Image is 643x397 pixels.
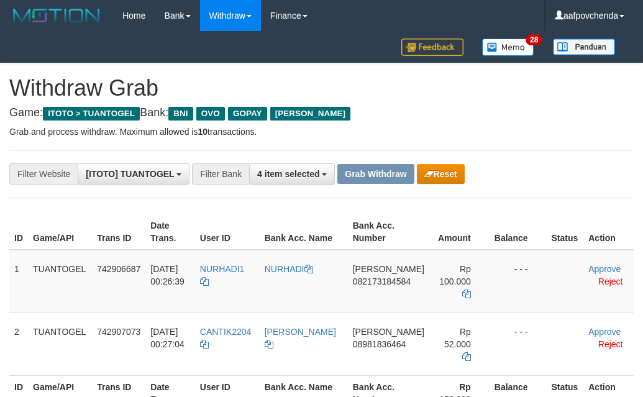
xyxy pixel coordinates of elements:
[439,264,471,286] span: Rp 100.000
[353,327,424,337] span: [PERSON_NAME]
[353,264,424,274] span: [PERSON_NAME]
[429,214,490,250] th: Amount
[417,164,465,184] button: Reset
[482,39,534,56] img: Button%20Memo.svg
[9,250,28,313] td: 1
[192,163,249,185] div: Filter Bank
[9,163,78,185] div: Filter Website
[9,107,634,119] h4: Game: Bank:
[353,339,406,349] span: Copy 08981836464 to clipboard
[547,214,584,250] th: Status
[9,6,104,25] img: MOTION_logo.png
[257,169,319,179] span: 4 item selected
[260,214,348,250] th: Bank Acc. Name
[28,250,92,313] td: TUANTOGEL
[9,125,634,138] p: Grab and process withdraw. Maximum allowed is transactions.
[249,163,335,185] button: 4 item selected
[490,250,547,313] td: - - -
[150,327,185,349] span: [DATE] 00:27:04
[28,313,92,375] td: TUANTOGEL
[9,214,28,250] th: ID
[43,107,140,121] span: ITOTO > TUANTOGEL
[462,352,471,362] a: Copy 52000 to clipboard
[200,264,245,274] span: NURHADI1
[78,163,189,185] button: [ITOTO] TUANTOGEL
[265,327,336,349] a: [PERSON_NAME]
[228,107,267,121] span: GOPAY
[86,169,174,179] span: [ITOTO] TUANTOGEL
[526,34,542,45] span: 28
[337,164,414,184] button: Grab Withdraw
[9,313,28,375] td: 2
[462,289,471,299] a: Copy 100000 to clipboard
[598,339,623,349] a: Reject
[353,276,411,286] span: Copy 082173184584 to clipboard
[195,214,260,250] th: User ID
[348,214,429,250] th: Bank Acc. Number
[200,327,251,349] a: CANTIK2204
[401,39,463,56] img: Feedback.jpg
[198,127,207,137] strong: 10
[97,327,140,337] span: 742907073
[150,264,185,286] span: [DATE] 00:26:39
[97,264,140,274] span: 742906687
[583,214,634,250] th: Action
[553,39,615,55] img: panduan.png
[265,264,313,274] a: NURHADI
[490,313,547,375] td: - - -
[588,327,621,337] a: Approve
[588,264,621,274] a: Approve
[598,276,623,286] a: Reject
[200,264,245,286] a: NURHADI1
[473,31,544,63] a: 28
[200,327,251,337] span: CANTIK2204
[145,214,195,250] th: Date Trans.
[490,214,547,250] th: Balance
[92,214,145,250] th: Trans ID
[168,107,193,121] span: BNI
[28,214,92,250] th: Game/API
[196,107,225,121] span: OVO
[270,107,350,121] span: [PERSON_NAME]
[444,327,471,349] span: Rp 52.000
[9,76,634,101] h1: Withdraw Grab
